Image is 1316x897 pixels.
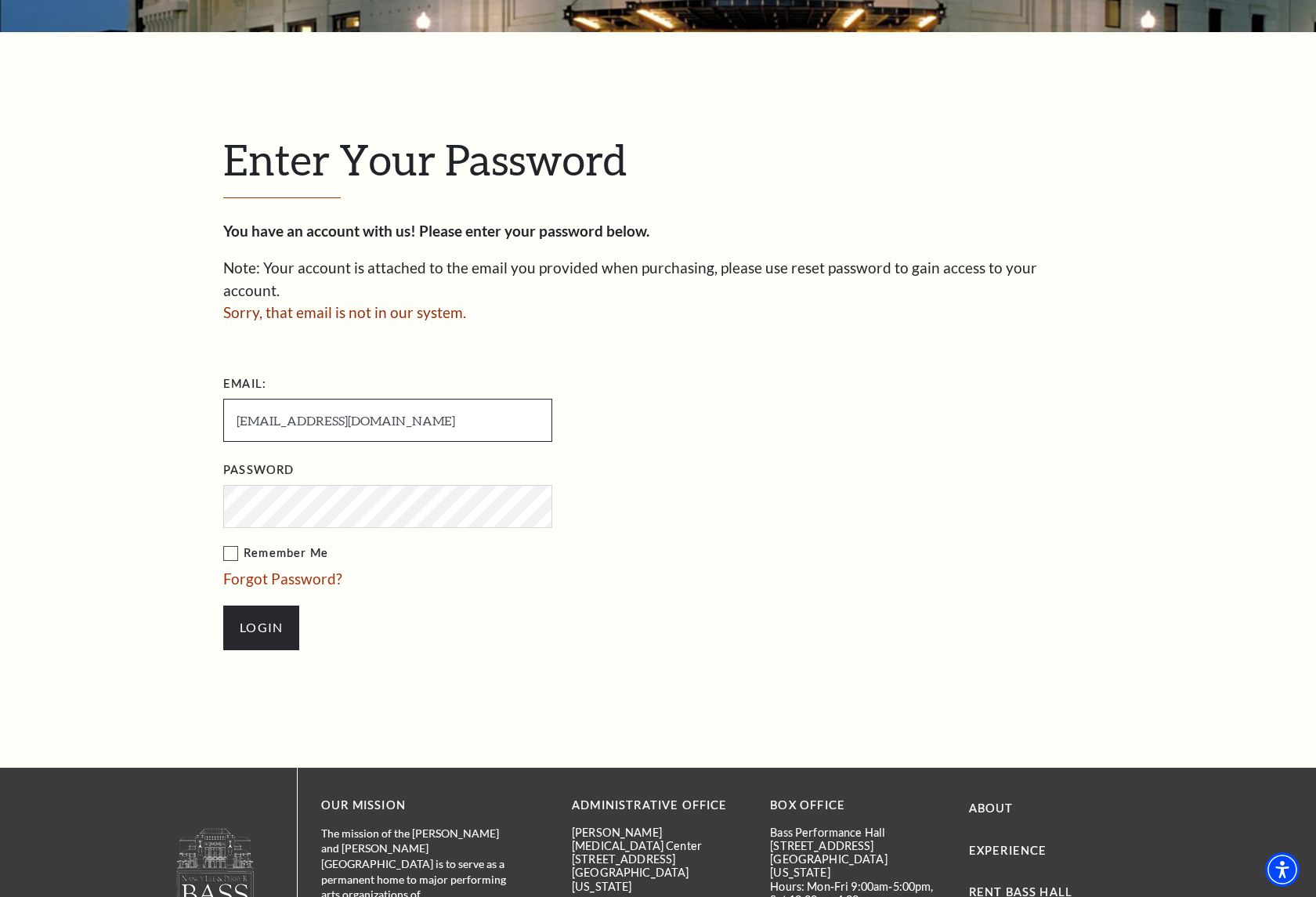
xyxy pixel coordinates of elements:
input: Required [223,399,552,442]
p: [STREET_ADDRESS] [572,852,747,866]
span: Sorry, that email is not in our system. [223,303,466,321]
span: Enter Your Password [223,134,627,184]
strong: Please enter your password below. [419,222,649,240]
p: [GEOGRAPHIC_DATA][US_STATE] [572,866,747,893]
p: [STREET_ADDRESS] [770,839,945,852]
p: OUR MISSION [321,796,517,816]
p: BOX OFFICE [770,796,945,816]
label: Remember Me [223,544,709,563]
a: About [969,801,1014,815]
p: Administrative Office [572,796,747,816]
div: Accessibility Menu [1265,852,1300,887]
label: Password [223,461,294,480]
p: [PERSON_NAME][MEDICAL_DATA] Center [572,826,747,853]
p: [GEOGRAPHIC_DATA][US_STATE] [770,852,945,880]
label: Email: [223,374,266,394]
strong: You have an account with us! [223,222,416,240]
p: Note: Your account is attached to the email you provided when purchasing, please use reset passwo... [223,257,1093,302]
a: Experience [969,844,1047,857]
p: Bass Performance Hall [770,826,945,839]
a: Forgot Password? [223,570,342,588]
input: Submit button [223,606,299,649]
